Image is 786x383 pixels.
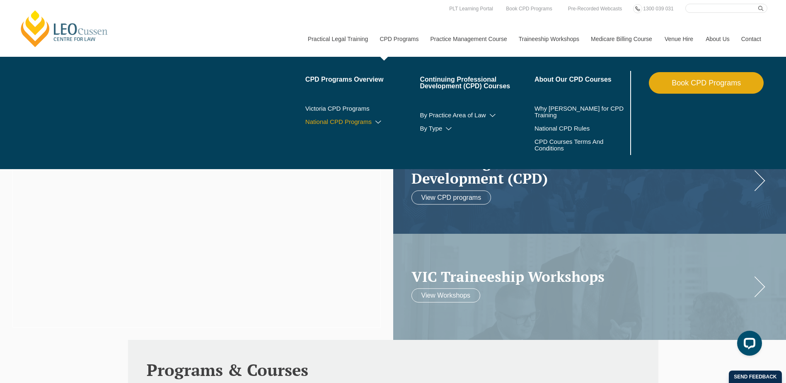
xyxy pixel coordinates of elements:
a: Continuing Professional Development (CPD) Courses [420,76,534,90]
a: Why [PERSON_NAME] for CPD Training [534,105,629,119]
a: Pre-Recorded Webcasts [566,4,624,13]
a: VIC Traineeship Workshops [411,268,752,284]
a: Book CPD Programs [504,4,554,13]
a: National CPD Rules [534,125,629,132]
a: Continuing ProfessionalDevelopment (CPD) [411,154,752,186]
a: By Type [420,125,534,132]
a: Victoria CPD Programs [305,105,420,112]
a: [PERSON_NAME] Centre for Law [19,9,110,48]
a: National CPD Programs [305,119,420,125]
a: About Us [699,21,735,57]
a: About Our CPD Courses [534,76,629,83]
a: View CPD programs [411,190,491,204]
a: Traineeship Workshops [513,21,585,57]
span: 1300 039 031 [643,6,673,12]
a: CPD Courses Terms And Conditions [534,138,608,152]
a: Practice Management Course [424,21,513,57]
a: 1300 039 031 [641,4,675,13]
a: Venue Hire [658,21,699,57]
iframe: LiveChat chat widget [730,327,765,362]
a: By Practice Area of Law [420,112,534,119]
a: Book CPD Programs [649,72,764,94]
a: Medicare Billing Course [585,21,658,57]
h2: Continuing Professional Development (CPD) [411,154,752,186]
a: CPD Programs [373,21,424,57]
a: PLT Learning Portal [447,4,495,13]
a: CPD Programs Overview [305,76,420,83]
a: Practical Legal Training [302,21,374,57]
a: View Workshops [411,288,481,303]
a: Contact [735,21,767,57]
h2: Programs & Courses [147,361,640,379]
